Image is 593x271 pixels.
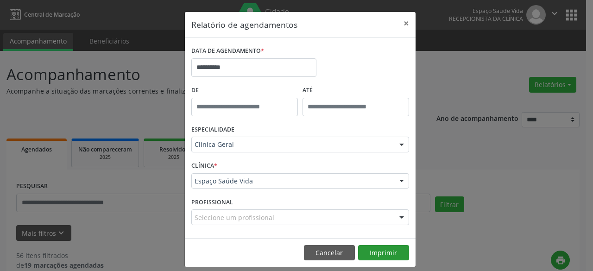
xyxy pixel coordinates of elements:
[191,19,297,31] h5: Relatório de agendamentos
[304,245,355,261] button: Cancelar
[195,176,390,186] span: Espaço Saúde Vida
[191,159,217,173] label: CLÍNICA
[397,12,416,35] button: Close
[358,245,409,261] button: Imprimir
[191,83,298,98] label: De
[195,213,274,222] span: Selecione um profissional
[191,195,233,209] label: PROFISSIONAL
[191,44,264,58] label: DATA DE AGENDAMENTO
[303,83,409,98] label: ATÉ
[191,123,234,137] label: ESPECIALIDADE
[195,140,390,149] span: Clinica Geral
